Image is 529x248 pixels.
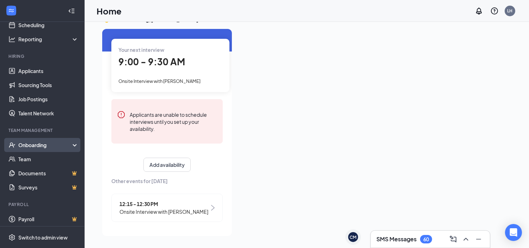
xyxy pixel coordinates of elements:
[18,141,73,149] div: Onboarding
[18,166,79,180] a: DocumentsCrown
[18,92,79,106] a: Job Postings
[505,224,522,241] div: Open Intercom Messenger
[423,236,429,242] div: 60
[8,53,77,59] div: Hiring
[68,7,75,14] svg: Collapse
[508,8,513,14] div: LH
[462,235,470,243] svg: ChevronUp
[8,36,16,43] svg: Analysis
[117,110,125,119] svg: Error
[8,141,16,149] svg: UserCheck
[8,201,77,207] div: Payroll
[18,152,79,166] a: Team
[350,234,357,240] div: CM
[475,7,483,15] svg: Notifications
[474,235,483,243] svg: Minimize
[18,106,79,120] a: Talent Network
[448,234,459,245] button: ComposeMessage
[8,127,77,133] div: Team Management
[97,5,122,17] h1: Home
[376,235,417,243] h3: SMS Messages
[118,78,201,84] span: Onsite Interview with [PERSON_NAME]
[143,158,191,172] button: Add availability
[130,110,217,132] div: Applicants are unable to schedule interviews until you set up your availability.
[449,235,457,243] svg: ComposeMessage
[18,78,79,92] a: Sourcing Tools
[118,56,185,67] span: 9:00 - 9:30 AM
[18,64,79,78] a: Applicants
[490,7,499,15] svg: QuestionInfo
[119,208,208,216] span: Onsite Interview with [PERSON_NAME]
[18,36,79,43] div: Reporting
[18,180,79,194] a: SurveysCrown
[460,234,472,245] button: ChevronUp
[18,212,79,226] a: PayrollCrown
[473,234,484,245] button: Minimize
[8,234,16,241] svg: Settings
[8,7,15,14] svg: WorkstreamLogo
[119,200,208,208] span: 12:15 - 12:30 PM
[18,234,68,241] div: Switch to admin view
[111,177,223,185] span: Other events for [DATE]
[118,47,164,53] span: Your next interview
[18,18,79,32] a: Scheduling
